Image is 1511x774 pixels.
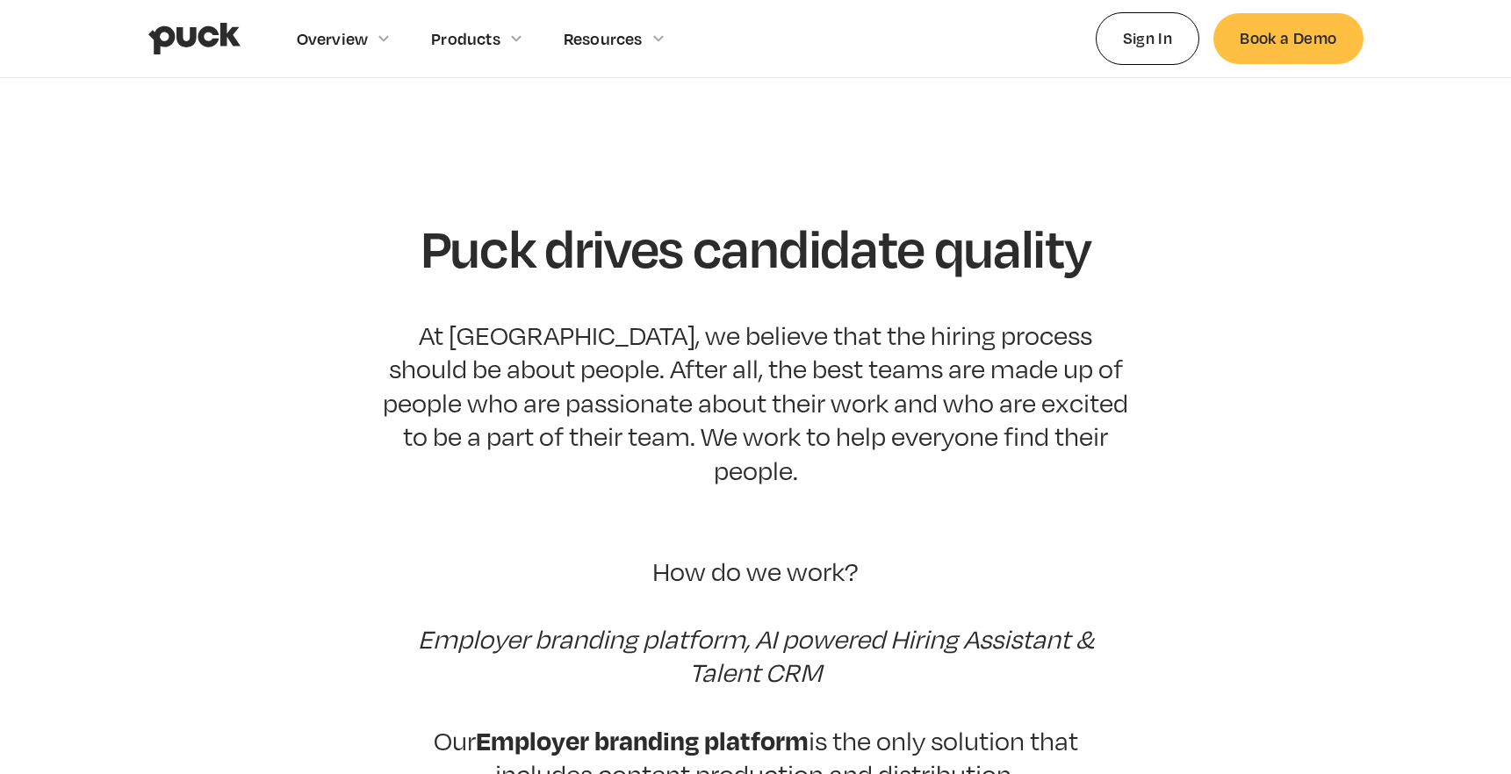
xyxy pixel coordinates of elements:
[1213,13,1363,63] a: Book a Demo
[564,29,643,48] div: Resources
[1096,12,1200,64] a: Sign In
[421,219,1091,276] h1: Puck drives candidate quality
[476,721,809,757] strong: Employer branding platform
[418,623,1094,688] em: Employer branding platform, AI powered Hiring Assistant & Talent CRM
[431,29,500,48] div: Products
[297,29,369,48] div: Overview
